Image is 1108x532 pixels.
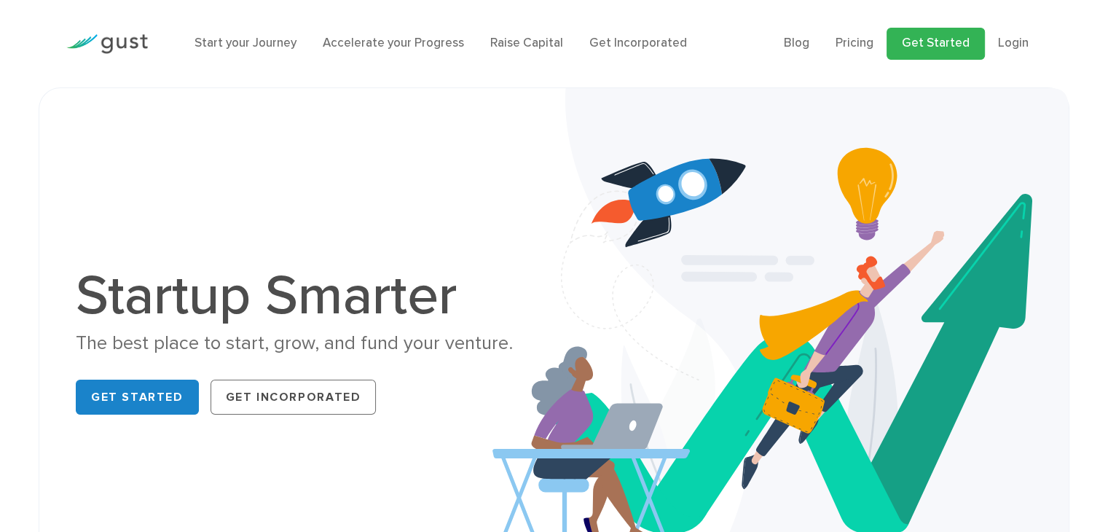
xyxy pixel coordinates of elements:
[589,36,687,50] a: Get Incorporated
[490,36,563,50] a: Raise Capital
[76,331,543,356] div: The best place to start, grow, and fund your venture.
[836,36,873,50] a: Pricing
[195,36,296,50] a: Start your Journey
[76,268,543,324] h1: Startup Smarter
[66,34,148,54] img: Gust Logo
[887,28,985,60] a: Get Started
[323,36,464,50] a: Accelerate your Progress
[784,36,809,50] a: Blog
[76,380,199,415] a: Get Started
[998,36,1029,50] a: Login
[211,380,377,415] a: Get Incorporated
